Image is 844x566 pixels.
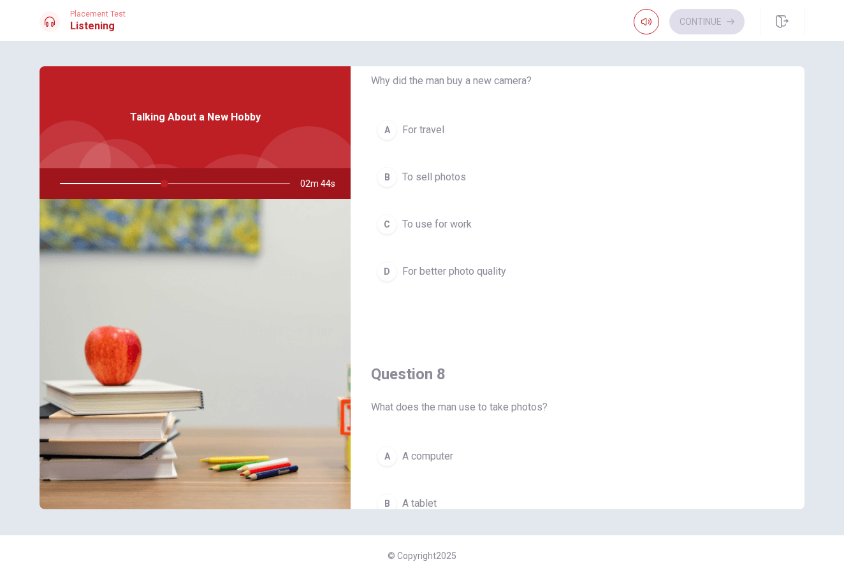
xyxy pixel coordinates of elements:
[402,264,506,279] span: For better photo quality
[377,493,397,514] div: B
[130,110,261,125] span: Talking About a New Hobby
[402,122,444,138] span: For travel
[402,449,453,464] span: A computer
[300,168,346,199] span: 02m 44s
[371,161,784,193] button: BTo sell photos
[388,551,456,561] span: © Copyright 2025
[70,18,126,34] h1: Listening
[377,214,397,235] div: C
[371,256,784,287] button: DFor better photo quality
[371,440,784,472] button: AA computer
[40,199,351,509] img: Talking About a New Hobby
[377,261,397,282] div: D
[377,120,397,140] div: A
[402,496,437,511] span: A tablet
[377,446,397,467] div: A
[402,170,466,185] span: To sell photos
[371,114,784,146] button: AFor travel
[371,400,784,415] span: What does the man use to take photos?
[70,10,126,18] span: Placement Test
[371,364,784,384] h4: Question 8
[371,73,784,89] span: Why did the man buy a new camera?
[377,167,397,187] div: B
[371,208,784,240] button: CTo use for work
[371,488,784,519] button: BA tablet
[402,217,472,232] span: To use for work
